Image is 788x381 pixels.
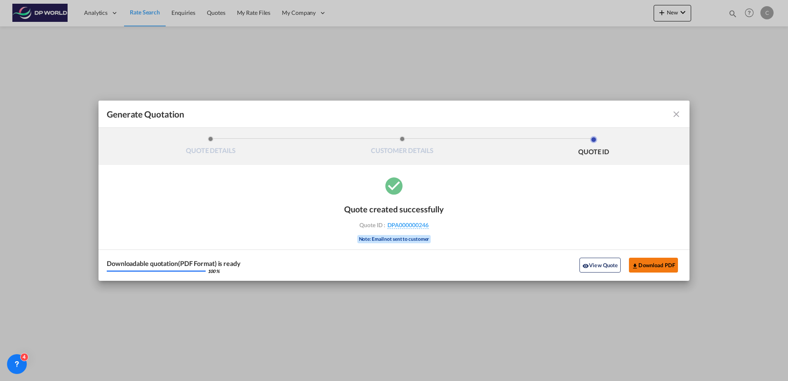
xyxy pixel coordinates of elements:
li: CUSTOMER DETAILS [307,136,498,158]
button: Download PDF [629,258,678,273]
span: Generate Quotation [107,109,184,120]
div: 100 % [208,269,220,273]
md-icon: icon-close fg-AAA8AD cursor m-0 [671,109,681,119]
div: Note: Email not sent to customer [357,235,431,243]
span: DPA000000246 [387,221,429,229]
button: icon-eyeView Quote [579,258,621,273]
div: Quote created successfully [344,204,444,214]
li: QUOTE ID [498,136,689,158]
li: QUOTE DETAILS [115,136,307,158]
div: Downloadable quotation(PDF Format) is ready [107,260,241,267]
md-icon: icon-download [632,263,638,269]
md-icon: icon-checkbox-marked-circle [384,175,404,196]
md-dialog: Generate QuotationQUOTE ... [98,101,689,281]
md-icon: icon-eye [582,263,589,269]
div: Quote ID : [346,221,442,229]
